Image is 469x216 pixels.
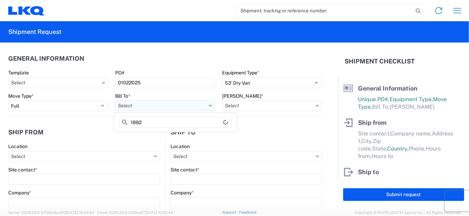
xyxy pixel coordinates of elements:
label: Location [8,143,28,149]
input: Select [115,100,215,111]
span: Hours to [371,153,393,159]
span: [DATE] 10:52:44 [145,211,173,215]
span: State, [372,145,387,152]
span: Ship to [358,168,379,176]
span: Company name, [390,180,432,186]
h2: Shipment Checklist [345,57,415,65]
label: PO# [115,70,124,76]
span: Site contact, [358,180,390,186]
input: Shipment, tracking or reference number [235,4,413,17]
span: [PERSON_NAME] [390,104,435,110]
input: Select [171,151,322,162]
span: Client: 2025.20.0-035ba07 [97,211,173,215]
span: Server: 2025.20.0-970904bc0f3 [8,211,94,215]
span: General Information [358,85,417,92]
h2: Ship from [8,129,44,136]
span: Unique PO#, [358,96,390,103]
button: Submit request [343,188,464,201]
label: Bill To [115,93,130,99]
h2: Shipment Request [8,28,62,36]
input: Select [8,77,108,88]
label: Location [171,143,190,149]
input: Select [222,100,322,111]
label: Site contact [8,167,37,173]
span: Country, [387,145,408,152]
span: Phone, [408,145,426,152]
label: Company [8,190,31,196]
span: Bill To, [372,104,390,110]
h2: General Information [8,55,84,62]
label: [PERSON_NAME] [222,93,263,99]
span: Site contact, [358,130,390,137]
span: Copyright © [DATE]-[DATE] Agistix Inc., All Rights Reserved [355,209,461,216]
span: City, [361,138,373,144]
a: Support [222,210,239,214]
input: Select [8,151,160,162]
label: Template [8,70,29,76]
label: Move Type [8,93,34,99]
a: Feedback [239,210,257,214]
label: Site contact [171,167,199,173]
span: Equipment Type, [390,96,433,103]
span: Company name, [390,130,432,137]
span: [DATE] 10:43:43 [66,211,94,215]
span: Ship from [358,119,386,126]
label: Company [171,190,194,196]
label: Equipment Type [222,70,259,76]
